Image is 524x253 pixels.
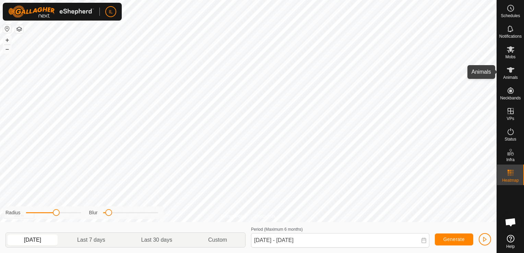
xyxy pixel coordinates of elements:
[89,209,98,216] label: Blur
[221,213,247,219] a: Privacy Policy
[3,36,11,44] button: +
[501,14,520,18] span: Schedules
[255,213,275,219] a: Contact Us
[141,236,172,244] span: Last 30 days
[505,55,515,59] span: Mobs
[109,8,113,15] span: IL
[497,232,524,251] a: Help
[208,236,227,244] span: Custom
[500,212,521,232] div: Open chat
[502,178,519,182] span: Heatmap
[5,209,21,216] label: Radius
[499,34,522,38] span: Notifications
[251,227,303,232] label: Period (Maximum 6 months)
[3,45,11,53] button: –
[500,96,521,100] span: Neckbands
[8,5,94,18] img: Gallagher Logo
[506,244,515,249] span: Help
[443,237,465,242] span: Generate
[507,117,514,121] span: VPs
[506,158,514,162] span: Infra
[504,137,516,141] span: Status
[3,25,11,33] button: Reset Map
[77,236,105,244] span: Last 7 days
[15,25,23,33] button: Map Layers
[435,233,473,245] button: Generate
[503,75,518,80] span: Animals
[24,236,41,244] span: [DATE]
